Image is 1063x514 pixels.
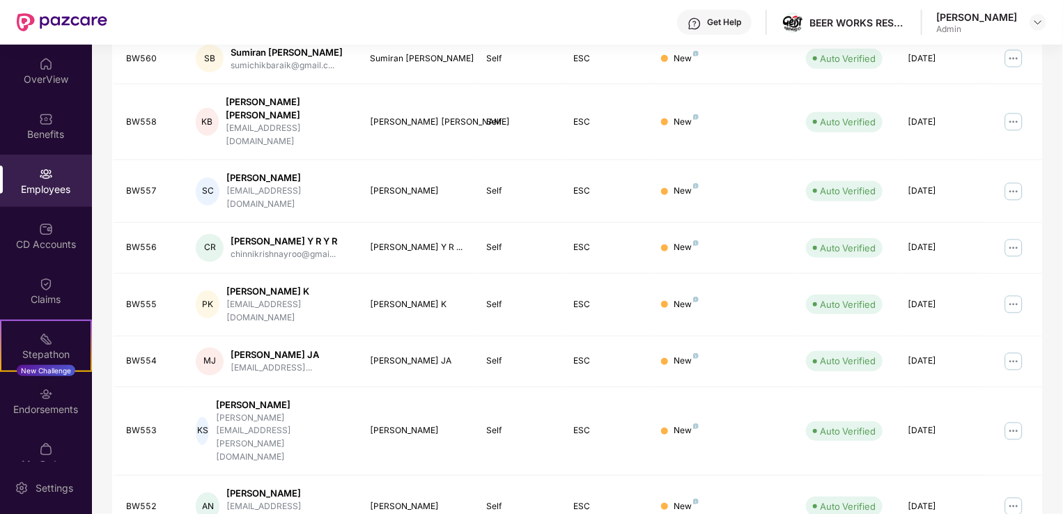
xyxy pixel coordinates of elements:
[226,95,348,122] div: [PERSON_NAME] [PERSON_NAME]
[693,183,699,189] img: svg+xml;base64,PHN2ZyB4bWxucz0iaHR0cDovL3d3dy53My5vcmcvMjAwMC9zdmciIHdpZHRoPSI4IiBoZWlnaHQ9IjgiIH...
[31,481,77,495] div: Settings
[17,13,107,31] img: New Pazcare Logo
[486,185,551,198] div: Self
[231,46,343,59] div: Sumiran [PERSON_NAME]
[1002,293,1025,316] img: manageButton
[674,116,699,129] div: New
[226,185,348,211] div: [EMAIL_ADDRESS][DOMAIN_NAME]
[226,285,348,298] div: [PERSON_NAME] K
[126,241,173,254] div: BW556
[1002,350,1025,373] img: manageButton
[574,424,639,437] div: ESC
[693,114,699,120] img: svg+xml;base64,PHN2ZyB4bWxucz0iaHR0cDovL3d3dy53My5vcmcvMjAwMC9zdmciIHdpZHRoPSI4IiBoZWlnaHQ9IjgiIH...
[196,108,218,136] div: KB
[126,52,173,65] div: BW560
[226,487,348,500] div: [PERSON_NAME]
[820,115,876,129] div: Auto Verified
[908,52,972,65] div: [DATE]
[574,52,639,65] div: ESC
[820,241,876,255] div: Auto Verified
[574,241,639,254] div: ESC
[486,355,551,368] div: Self
[486,241,551,254] div: Self
[196,234,224,262] div: CR
[574,500,639,513] div: ESC
[693,240,699,246] img: svg+xml;base64,PHN2ZyB4bWxucz0iaHR0cDovL3d3dy53My5vcmcvMjAwMC9zdmciIHdpZHRoPSI4IiBoZWlnaHQ9IjgiIH...
[39,277,53,291] img: svg+xml;base64,PHN2ZyBpZD0iQ2xhaW0iIHhtbG5zPSJodHRwOi8vd3d3LnczLm9yZy8yMDAwL3N2ZyIgd2lkdGg9IjIwIi...
[936,24,1017,35] div: Admin
[371,424,465,437] div: [PERSON_NAME]
[231,248,337,261] div: chinnikrishnayroo@gmai...
[1002,237,1025,259] img: manageButton
[371,241,465,254] div: [PERSON_NAME] Y R ...
[908,500,972,513] div: [DATE]
[196,417,209,445] div: KS
[1032,17,1043,28] img: svg+xml;base64,PHN2ZyBpZD0iRHJvcGRvd24tMzJ4MzIiIHhtbG5zPSJodHRwOi8vd3d3LnczLm9yZy8yMDAwL3N2ZyIgd2...
[674,185,699,198] div: New
[371,298,465,311] div: [PERSON_NAME] K
[574,355,639,368] div: ESC
[820,297,876,311] div: Auto Verified
[39,332,53,346] img: svg+xml;base64,PHN2ZyB4bWxucz0iaHR0cDovL3d3dy53My5vcmcvMjAwMC9zdmciIHdpZHRoPSIyMSIgaGVpZ2h0PSIyMC...
[1002,420,1025,442] img: manageButton
[216,398,348,412] div: [PERSON_NAME]
[126,424,173,437] div: BW553
[371,185,465,198] div: [PERSON_NAME]
[39,222,53,236] img: svg+xml;base64,PHN2ZyBpZD0iQ0RfQWNjb3VudHMiIGRhdGEtbmFtZT0iQ0QgQWNjb3VudHMiIHhtbG5zPSJodHRwOi8vd3...
[1002,47,1025,70] img: manageButton
[1002,111,1025,133] img: manageButton
[39,442,53,456] img: svg+xml;base64,PHN2ZyBpZD0iTXlfT3JkZXJzIiBkYXRhLW5hbWU9Ik15IE9yZGVycyIgeG1sbnM9Imh0dHA6Ly93d3cudz...
[936,10,1017,24] div: [PERSON_NAME]
[231,59,343,72] div: sumichikbaraik@gmail.c...
[707,17,741,28] div: Get Help
[126,185,173,198] div: BW557
[216,412,348,464] div: [PERSON_NAME][EMAIL_ADDRESS][PERSON_NAME][DOMAIN_NAME]
[371,500,465,513] div: [PERSON_NAME]
[820,184,876,198] div: Auto Verified
[783,15,803,31] img: WhatsApp%20Image%202024-02-28%20at%203.03.39%20PM.jpeg
[688,17,701,31] img: svg+xml;base64,PHN2ZyBpZD0iSGVscC0zMngzMiIgeG1sbnM9Imh0dHA6Ly93d3cudzMub3JnLzIwMDAvc3ZnIiB3aWR0aD...
[674,424,699,437] div: New
[908,424,972,437] div: [DATE]
[15,481,29,495] img: svg+xml;base64,PHN2ZyBpZD0iU2V0dGluZy0yMHgyMCIgeG1sbnM9Imh0dHA6Ly93d3cudzMub3JnLzIwMDAvc3ZnIiB3aW...
[1,348,91,361] div: Stepathon
[486,116,551,129] div: Self
[820,499,876,513] div: Auto Verified
[231,235,337,248] div: [PERSON_NAME] Y R Y R
[371,52,465,65] div: Sumiran [PERSON_NAME]
[486,52,551,65] div: Self
[820,354,876,368] div: Auto Verified
[908,116,972,129] div: [DATE]
[196,45,224,72] div: SB
[693,353,699,359] img: svg+xml;base64,PHN2ZyB4bWxucz0iaHR0cDovL3d3dy53My5vcmcvMjAwMC9zdmciIHdpZHRoPSI4IiBoZWlnaHQ9IjgiIH...
[126,116,173,129] div: BW558
[574,116,639,129] div: ESC
[820,424,876,438] div: Auto Verified
[908,355,972,368] div: [DATE]
[674,500,699,513] div: New
[908,185,972,198] div: [DATE]
[693,423,699,429] img: svg+xml;base64,PHN2ZyB4bWxucz0iaHR0cDovL3d3dy53My5vcmcvMjAwMC9zdmciIHdpZHRoPSI4IiBoZWlnaHQ9IjgiIH...
[231,348,319,361] div: [PERSON_NAME] JA
[574,185,639,198] div: ESC
[693,51,699,56] img: svg+xml;base64,PHN2ZyB4bWxucz0iaHR0cDovL3d3dy53My5vcmcvMjAwMC9zdmciIHdpZHRoPSI4IiBoZWlnaHQ9IjgiIH...
[196,290,219,318] div: PK
[371,116,465,129] div: [PERSON_NAME] [PERSON_NAME]
[674,52,699,65] div: New
[908,298,972,311] div: [DATE]
[39,167,53,181] img: svg+xml;base64,PHN2ZyBpZD0iRW1wbG95ZWVzIiB4bWxucz0iaHR0cDovL3d3dy53My5vcmcvMjAwMC9zdmciIHdpZHRoPS...
[196,348,224,375] div: MJ
[809,16,907,29] div: BEER WORKS RESTAURANTS & MICRO BREWERY PVT LTD
[39,112,53,126] img: svg+xml;base64,PHN2ZyBpZD0iQmVuZWZpdHMiIHhtbG5zPSJodHRwOi8vd3d3LnczLm9yZy8yMDAwL3N2ZyIgd2lkdGg9Ij...
[126,355,173,368] div: BW554
[693,297,699,302] img: svg+xml;base64,PHN2ZyB4bWxucz0iaHR0cDovL3d3dy53My5vcmcvMjAwMC9zdmciIHdpZHRoPSI4IiBoZWlnaHQ9IjgiIH...
[693,499,699,504] img: svg+xml;base64,PHN2ZyB4bWxucz0iaHR0cDovL3d3dy53My5vcmcvMjAwMC9zdmciIHdpZHRoPSI4IiBoZWlnaHQ9IjgiIH...
[39,57,53,71] img: svg+xml;base64,PHN2ZyBpZD0iSG9tZSIgeG1sbnM9Imh0dHA6Ly93d3cudzMub3JnLzIwMDAvc3ZnIiB3aWR0aD0iMjAiIG...
[674,298,699,311] div: New
[486,500,551,513] div: Self
[908,241,972,254] div: [DATE]
[486,298,551,311] div: Self
[574,298,639,311] div: ESC
[674,241,699,254] div: New
[126,500,173,513] div: BW552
